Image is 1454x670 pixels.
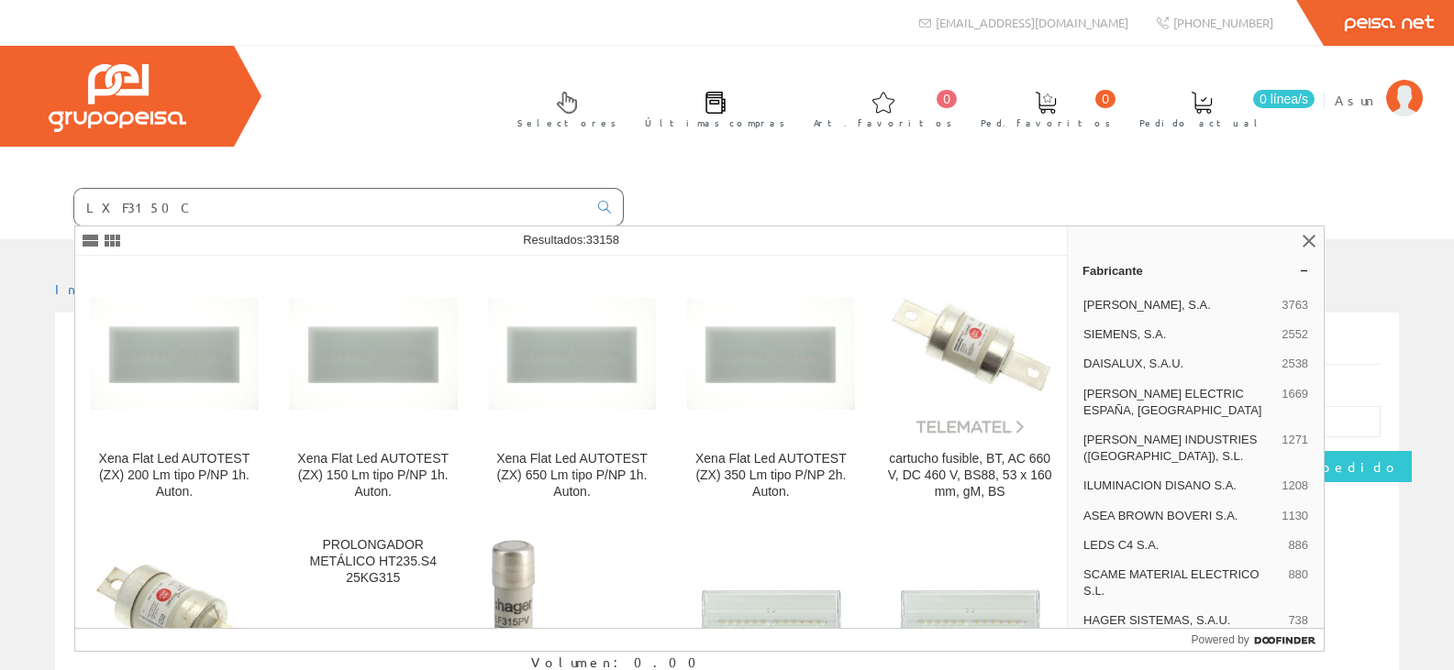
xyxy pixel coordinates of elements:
[1282,508,1308,524] span: 1130
[936,15,1128,30] span: [EMAIL_ADDRESS][DOMAIN_NAME]
[1083,297,1274,313] span: [PERSON_NAME], S.A.
[289,298,458,410] img: Xena Flat Led AUTOTEST (ZX) 150 Lm tipo P/NP 1h. Auton.
[517,114,616,132] span: Selectores
[90,451,259,500] div: Xena Flat Led AUTOTEST (ZX) 200 Lm tipo P/NP 1h. Auton.
[289,451,458,500] div: Xena Flat Led AUTOTEST (ZX) 150 Lm tipo P/NP 1h. Auton.
[1282,386,1308,419] span: 1669
[49,64,186,132] img: Grupo Peisa
[1288,612,1308,629] span: 738
[1288,566,1308,599] span: 880
[1068,256,1324,285] a: Fabricante
[1282,326,1308,343] span: 2552
[586,233,619,247] span: 33158
[686,451,855,500] div: Xena Flat Led AUTOTEST (ZX) 350 Lm tipo P/NP 2h. Auton.
[289,537,458,587] div: PROLONGADOR METÁLICO HT235.S4 25KG315
[1083,478,1274,494] span: ILUMINACION DISANO S.A.
[937,90,957,108] span: 0
[1282,356,1308,372] span: 2538
[1095,90,1115,108] span: 0
[981,114,1111,132] span: Ped. favoritos
[1253,90,1315,108] span: 0 línea/s
[75,257,273,522] a: Xena Flat Led AUTOTEST (ZX) 200 Lm tipo P/NP 1h. Auton. Xena Flat Led AUTOTEST (ZX) 200 Lm tipo P...
[1173,15,1273,30] span: [PHONE_NUMBER]
[1288,537,1308,554] span: 886
[1191,629,1324,651] a: Powered by
[672,257,870,522] a: Xena Flat Led AUTOTEST (ZX) 350 Lm tipo P/NP 2h. Auton. Xena Flat Led AUTOTEST (ZX) 350 Lm tipo P...
[627,76,794,139] a: Últimas compras
[1083,432,1274,465] span: [PERSON_NAME] INDUSTRIES ([GEOGRAPHIC_DATA]), S.L.
[488,298,657,410] img: Xena Flat Led AUTOTEST (ZX) 650 Lm tipo P/NP 1h. Auton.
[488,451,657,500] div: Xena Flat Led AUTOTEST (ZX) 650 Lm tipo P/NP 1h. Auton.
[1139,114,1264,132] span: Pedido actual
[1121,76,1319,139] a: 0 línea/s Pedido actual
[1335,91,1377,109] span: Asun
[887,271,1052,436] img: cartucho fusible, BT, AC 660 V, DC 460 V, BS88, 53 x 160 mm, gM, BS
[1282,297,1308,313] span: 3763
[814,114,952,132] span: Art. favoritos
[1083,356,1274,372] span: DAISALUX, S.A.U.
[1083,537,1281,554] span: LEDS C4 S.A.
[1083,386,1274,419] span: [PERSON_NAME] ELECTRIC ESPAÑA, [GEOGRAPHIC_DATA]
[473,257,672,522] a: Xena Flat Led AUTOTEST (ZX) 650 Lm tipo P/NP 1h. Auton. Xena Flat Led AUTOTEST (ZX) 650 Lm tipo P...
[1083,508,1274,524] span: ASEA BROWN BOVERI S.A.
[523,233,619,247] span: Resultados:
[1282,432,1308,465] span: 1271
[1191,632,1249,648] span: Powered by
[90,298,259,410] img: Xena Flat Led AUTOTEST (ZX) 200 Lm tipo P/NP 1h. Auton.
[1335,76,1423,93] a: Asun
[74,189,587,225] input: Buscar ...
[55,280,133,297] a: Inicio
[499,76,626,139] a: Selectores
[871,257,1069,522] a: cartucho fusible, BT, AC 660 V, DC 460 V, BS88, 53 x 160 mm, gM, BS cartucho fusible, BT, AC 660 ...
[885,451,1054,500] div: cartucho fusible, BT, AC 660 V, DC 460 V, BS88, 53 x 160 mm, gM, BS
[1083,566,1281,599] span: SCAME MATERIAL ELECTRICO S.L.
[1083,612,1281,629] span: HAGER SISTEMAS, S.A.U.
[645,114,785,132] span: Últimas compras
[1282,478,1308,494] span: 1208
[274,257,472,522] a: Xena Flat Led AUTOTEST (ZX) 150 Lm tipo P/NP 1h. Auton. Xena Flat Led AUTOTEST (ZX) 150 Lm tipo P...
[686,298,855,410] img: Xena Flat Led AUTOTEST (ZX) 350 Lm tipo P/NP 2h. Auton.
[1083,326,1274,343] span: SIEMENS, S.A.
